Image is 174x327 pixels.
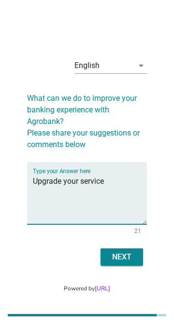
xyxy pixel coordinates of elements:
a: [URL] [95,285,110,292]
textarea: Type your Answer here [33,174,147,224]
div: English [74,61,100,70]
h2: What can we do to improve your banking experience with Agrobank? Please share your suggestions or... [27,83,147,150]
button: Next [101,248,143,266]
div: Next [108,251,135,263]
i: arrow_drop_down [135,60,147,71]
div: Powered by [12,284,162,293]
div: 21 [134,228,141,234]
